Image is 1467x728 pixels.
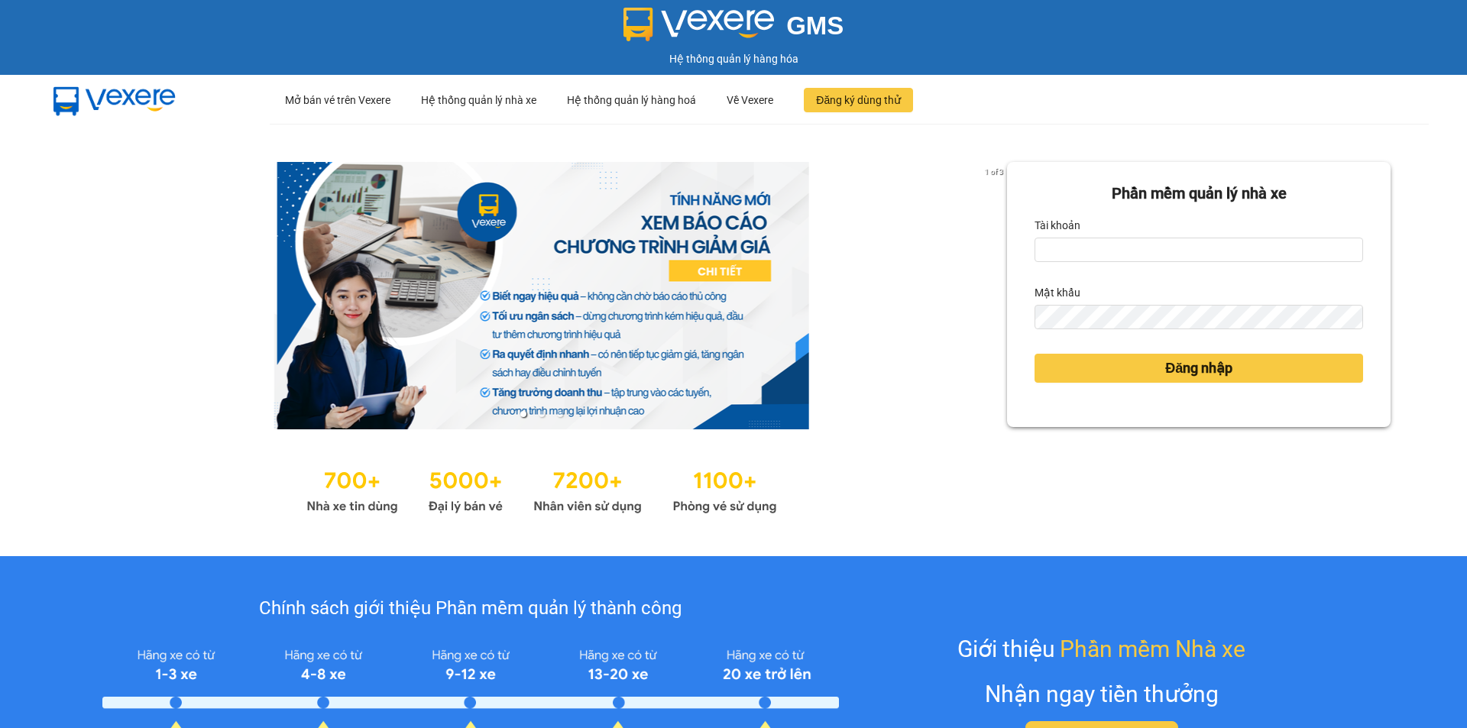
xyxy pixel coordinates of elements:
div: Về Vexere [727,76,773,125]
li: slide item 1 [520,411,526,417]
button: next slide / item [986,162,1007,429]
div: Chính sách giới thiệu Phần mềm quản lý thành công [102,594,838,623]
span: Đăng nhập [1165,358,1232,379]
img: Statistics.png [306,460,777,518]
p: 1 of 3 [980,162,1007,182]
div: Mở bán vé trên Vexere [285,76,390,125]
label: Tài khoản [1035,213,1080,238]
input: Mật khẩu [1035,305,1363,329]
img: mbUUG5Q.png [38,75,191,125]
div: Hệ thống quản lý nhà xe [421,76,536,125]
span: GMS [786,11,844,40]
span: Đăng ký dùng thử [816,92,901,108]
button: Đăng ký dùng thử [804,88,913,112]
div: Phần mềm quản lý nhà xe [1035,182,1363,205]
div: Giới thiệu [957,631,1245,667]
div: Hệ thống quản lý hàng hoá [567,76,696,125]
div: Hệ thống quản lý hàng hóa [4,50,1463,67]
li: slide item 3 [557,411,563,417]
input: Tài khoản [1035,238,1363,262]
label: Mật khẩu [1035,280,1080,305]
img: logo 2 [623,8,775,41]
button: Đăng nhập [1035,354,1363,383]
li: slide item 2 [539,411,545,417]
div: Nhận ngay tiền thưởng [985,676,1219,712]
span: Phần mềm Nhà xe [1060,631,1245,667]
button: previous slide / item [76,162,98,429]
a: GMS [623,23,844,35]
